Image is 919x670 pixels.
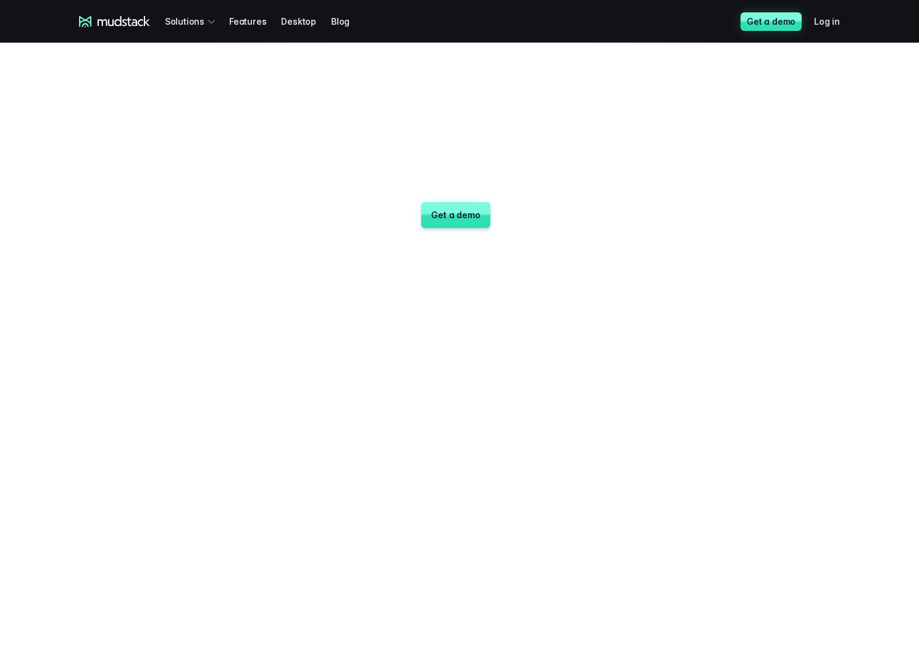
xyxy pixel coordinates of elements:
a: Desktop [281,10,331,33]
span: Work with outsourced artists? [14,224,144,234]
a: mudstack logo [79,16,150,27]
span: Art team size [206,102,264,112]
input: Work with outsourced artists? [3,224,11,232]
a: Log in [814,10,855,33]
div: Solutions [165,10,219,33]
a: Features [229,10,281,33]
a: Get a demo [741,12,802,31]
a: Blog [331,10,364,33]
a: Get a demo [421,202,490,228]
span: Job title [206,51,240,62]
span: Last name [206,1,253,11]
